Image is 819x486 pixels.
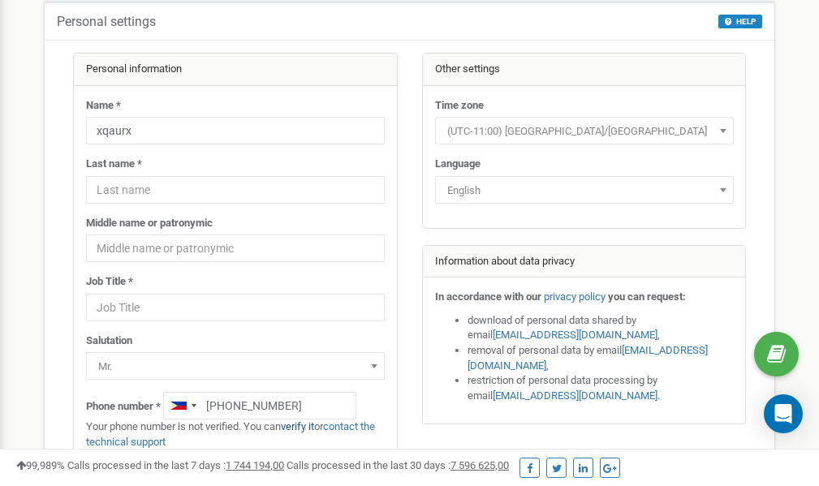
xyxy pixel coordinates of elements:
[86,294,385,321] input: Job Title
[86,352,385,380] span: Mr.
[86,117,385,144] input: Name
[57,15,156,29] h5: Personal settings
[226,459,284,471] u: 1 744 194,00
[86,176,385,204] input: Last name
[86,274,133,290] label: Job Title *
[718,15,762,28] button: HELP
[468,343,734,373] li: removal of personal data by email ,
[435,290,541,303] strong: In accordance with our
[86,333,132,349] label: Salutation
[608,290,686,303] strong: you can request:
[163,392,356,419] input: +1-800-555-55-55
[435,117,734,144] span: (UTC-11:00) Pacific/Midway
[441,179,728,202] span: English
[86,216,213,231] label: Middle name or patronymic
[468,344,708,372] a: [EMAIL_ADDRESS][DOMAIN_NAME]
[86,98,121,114] label: Name *
[423,54,746,86] div: Other settings
[435,176,734,204] span: English
[86,157,142,172] label: Last name *
[435,98,484,114] label: Time zone
[67,459,284,471] span: Calls processed in the last 7 days :
[281,420,314,432] a: verify it
[764,394,803,433] div: Open Intercom Messenger
[468,373,734,403] li: restriction of personal data processing by email .
[92,355,379,378] span: Mr.
[423,246,746,278] div: Information about data privacy
[86,399,161,415] label: Phone number *
[468,313,734,343] li: download of personal data shared by email ,
[493,329,657,341] a: [EMAIL_ADDRESS][DOMAIN_NAME]
[441,120,728,143] span: (UTC-11:00) Pacific/Midway
[86,419,385,449] p: Your phone number is not verified. You can or
[164,393,201,419] div: Telephone country code
[16,459,65,471] span: 99,989%
[86,234,385,262] input: Middle name or patronymic
[450,459,509,471] u: 7 596 625,00
[435,157,481,172] label: Language
[493,389,657,402] a: [EMAIL_ADDRESS][DOMAIN_NAME]
[287,459,509,471] span: Calls processed in the last 30 days :
[74,54,397,86] div: Personal information
[86,420,375,448] a: contact the technical support
[544,290,606,303] a: privacy policy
